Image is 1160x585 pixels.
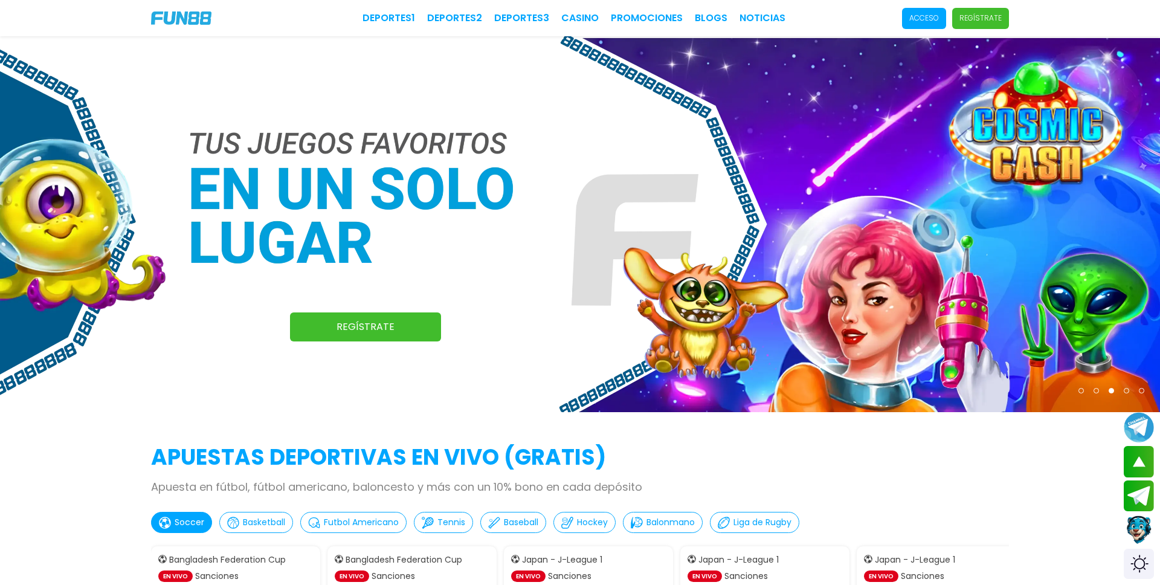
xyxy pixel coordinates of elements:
[437,516,465,529] p: Tennis
[151,479,1009,495] p: Apuesta en fútbol, fútbol americano, baloncesto y más con un 10% bono en cada depósito
[372,570,415,583] p: Sanciones
[158,570,193,582] p: EN VIVO
[175,516,204,529] p: Soccer
[243,516,285,529] p: Basketball
[688,570,722,582] p: EN VIVO
[290,312,441,341] a: Regístrate
[1124,412,1154,443] button: Join telegram channel
[611,11,683,25] a: Promociones
[875,554,955,566] p: Japan - J-League 1
[959,13,1002,24] p: Regístrate
[695,11,727,25] a: BLOGS
[864,570,898,582] p: EN VIVO
[346,554,462,566] p: Bangladesh Federation Cup
[480,512,546,533] button: Baseball
[511,570,546,582] p: EN VIVO
[169,554,286,566] p: Bangladesh Federation Cup
[219,512,293,533] button: Basketball
[909,13,939,24] p: Acceso
[362,11,415,25] a: Deportes1
[623,512,703,533] button: Balonmano
[427,11,482,25] a: Deportes2
[335,570,369,582] p: EN VIVO
[733,516,791,529] p: Liga de Rugby
[553,512,616,533] button: Hockey
[698,554,779,566] p: Japan - J-League 1
[739,11,785,25] a: NOTICIAS
[561,11,599,25] a: CASINO
[1124,514,1154,546] button: Contact customer service
[151,11,211,25] img: Company Logo
[414,512,473,533] button: Tennis
[300,512,407,533] button: Futbol Americano
[494,11,549,25] a: Deportes3
[504,516,538,529] p: Baseball
[1124,480,1154,512] button: Join telegram
[195,570,239,583] p: Sanciones
[1124,446,1154,477] button: scroll up
[522,554,602,566] p: Japan - J-League 1
[646,516,695,529] p: Balonmano
[151,441,1009,474] h2: APUESTAS DEPORTIVAS EN VIVO (gratis)
[1124,549,1154,579] div: Switch theme
[724,570,768,583] p: Sanciones
[548,570,591,583] p: Sanciones
[577,516,608,529] p: Hockey
[324,516,399,529] p: Futbol Americano
[151,512,212,533] button: Soccer
[901,570,944,583] p: Sanciones
[710,512,799,533] button: Liga de Rugby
